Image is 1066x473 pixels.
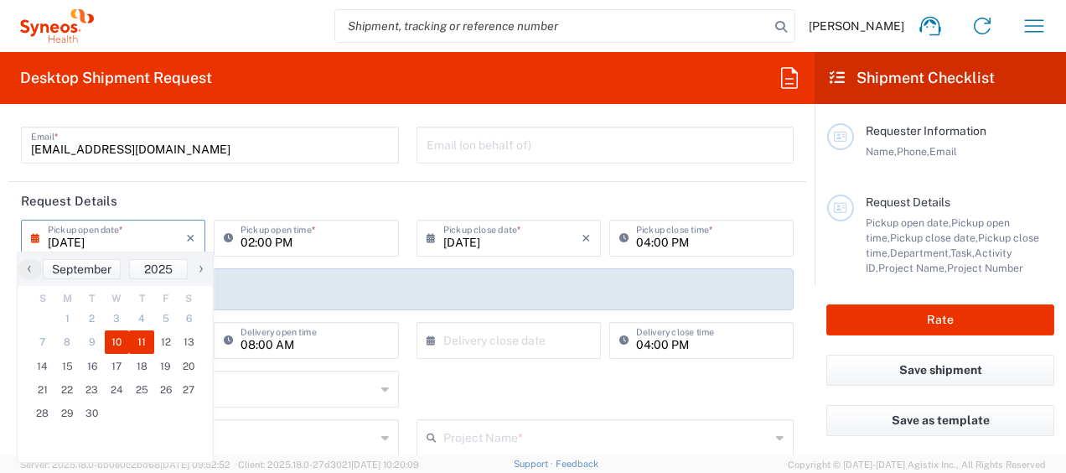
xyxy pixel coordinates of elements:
[826,355,1054,386] button: Save shipment
[55,355,80,378] span: 15
[177,330,200,354] span: 13
[30,378,55,402] span: 21
[186,225,195,252] i: ×
[17,258,42,278] span: ‹
[890,231,978,244] span: Pickup close date,
[21,193,117,210] h2: Request Details
[18,259,43,279] button: ‹
[947,262,1023,274] span: Project Number
[866,216,951,229] span: Pickup open date,
[129,355,154,378] span: 18
[105,307,130,330] span: 3
[55,307,80,330] span: 1
[788,457,1046,472] span: Copyright © [DATE]-[DATE] Agistix Inc., All Rights Reserved
[154,378,178,402] span: 26
[890,247,950,259] span: Department,
[154,355,178,378] span: 19
[177,378,200,402] span: 27
[826,405,1054,436] button: Save as template
[30,355,55,378] span: 14
[55,378,80,402] span: 22
[866,145,897,158] span: Name,
[177,307,200,330] span: 6
[826,304,1054,335] button: Rate
[556,459,598,469] a: Feedback
[18,259,213,279] bs-datepicker-navigation-view: ​ ​ ​
[55,330,80,354] span: 8
[878,262,947,274] span: Project Name,
[154,330,178,354] span: 12
[154,307,178,330] span: 5
[189,258,214,278] span: ›
[154,290,178,307] th: weekday
[866,195,950,209] span: Request Details
[514,459,556,469] a: Support
[238,460,419,470] span: Client: 2025.18.0-27d3021
[20,460,230,470] span: Server: 2025.18.0-bb0e0c2bd68
[80,378,105,402] span: 23
[55,290,80,307] th: weekday
[80,402,105,425] span: 30
[809,18,904,34] span: [PERSON_NAME]
[105,378,130,402] span: 24
[129,307,154,330] span: 4
[105,330,130,354] span: 10
[866,124,986,138] span: Requester Information
[929,145,957,158] span: Email
[55,402,80,425] span: 29
[177,355,200,378] span: 20
[30,330,55,354] span: 7
[177,290,200,307] th: weekday
[335,10,769,42] input: Shipment, tracking or reference number
[351,460,419,470] span: [DATE] 10:20:09
[129,378,154,402] span: 25
[43,259,121,279] button: September
[129,290,154,307] th: weekday
[129,330,154,354] span: 11
[80,330,105,354] span: 9
[105,290,130,307] th: weekday
[52,262,111,276] span: September
[30,402,55,425] span: 28
[897,145,929,158] span: Phone,
[950,247,975,259] span: Task,
[830,68,995,88] h2: Shipment Checklist
[80,355,105,378] span: 16
[80,307,105,330] span: 2
[160,460,230,470] span: [DATE] 09:52:52
[80,290,105,307] th: weekday
[144,262,173,276] span: 2025
[188,259,213,279] button: ›
[129,259,188,279] button: 2025
[20,68,212,88] h2: Desktop Shipment Request
[105,355,130,378] span: 17
[30,290,55,307] th: weekday
[17,252,214,463] bs-datepicker-container: calendar
[582,225,591,252] i: ×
